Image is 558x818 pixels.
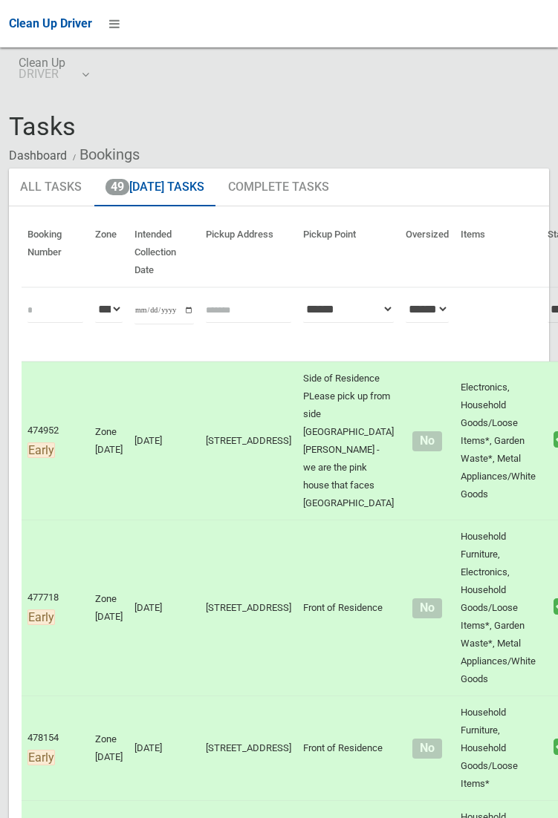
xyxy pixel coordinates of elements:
span: 49 [106,179,129,195]
td: [STREET_ADDRESS] [200,520,297,696]
td: [DATE] [129,696,200,801]
li: Bookings [69,141,140,168]
span: Early [27,609,55,625]
h4: Normal sized [406,602,449,615]
td: 477718 [22,520,89,696]
td: [STREET_ADDRESS] [200,696,297,801]
td: Electronics, Household Goods/Loose Items*, Garden Waste*, Metal Appliances/White Goods [455,361,542,520]
td: Household Furniture, Household Goods/Loose Items* [455,696,542,801]
td: Side of Residence PLease pick up from side [GEOGRAPHIC_DATA][PERSON_NAME] - we are the pink house... [297,361,400,520]
a: Complete Tasks [217,168,340,207]
th: Zone [89,218,129,287]
th: Booking Number [22,218,89,287]
span: Tasks [9,111,76,141]
td: Household Furniture, Electronics, Household Goods/Loose Items*, Garden Waste*, Metal Appliances/W... [455,520,542,696]
a: Clean UpDRIVER [9,48,97,95]
th: Pickup Address [200,218,297,287]
h4: Normal sized [406,435,449,448]
th: Oversized [400,218,455,287]
span: Clean Up Driver [9,16,92,30]
th: Intended Collection Date [129,218,200,287]
span: Early [27,750,55,765]
span: No [412,431,441,451]
td: Front of Residence [297,520,400,696]
span: No [412,739,441,759]
td: 478154 [22,696,89,801]
a: Dashboard [9,148,67,163]
td: Zone [DATE] [89,361,129,520]
span: Clean Up [19,57,88,79]
td: Zone [DATE] [89,520,129,696]
td: [DATE] [129,520,200,696]
span: Early [27,442,55,458]
a: Clean Up Driver [9,13,92,35]
td: [DATE] [129,361,200,520]
td: Front of Residence [297,696,400,801]
small: DRIVER [19,68,65,79]
a: All Tasks [9,168,93,207]
td: 474952 [22,361,89,520]
td: [STREET_ADDRESS] [200,361,297,520]
span: No [412,598,441,618]
a: 49[DATE] Tasks [94,168,215,207]
td: Zone [DATE] [89,696,129,801]
th: Items [455,218,542,287]
th: Pickup Point [297,218,400,287]
h4: Normal sized [406,742,449,755]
